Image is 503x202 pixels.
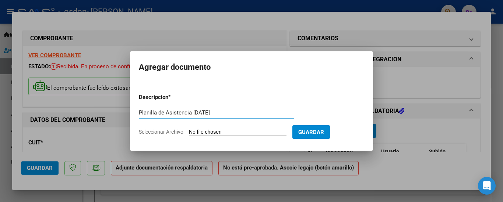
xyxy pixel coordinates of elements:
span: Seleccionar Archivo [139,129,183,135]
h2: Agregar documento [139,60,364,74]
span: Guardar [298,129,324,136]
button: Guardar [292,125,330,139]
p: Descripcion [139,93,207,102]
div: Open Intercom Messenger [478,177,496,195]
